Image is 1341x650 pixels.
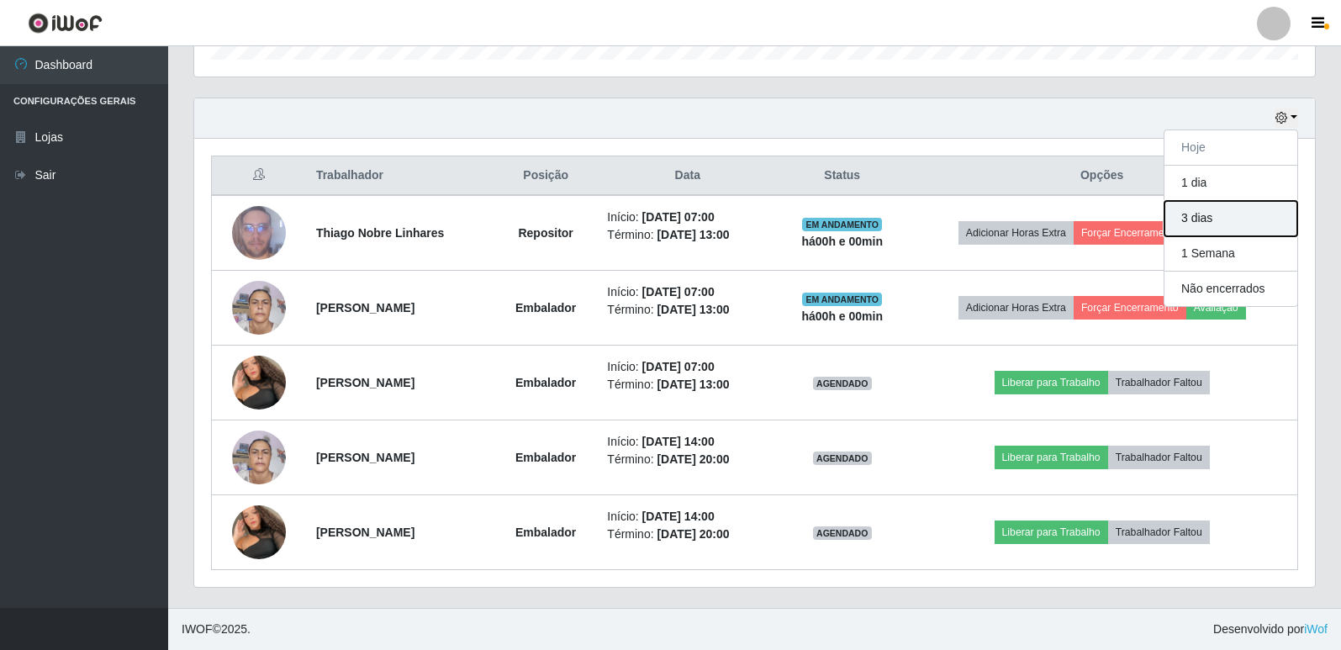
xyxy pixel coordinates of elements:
time: [DATE] 13:00 [657,303,729,316]
strong: há 00 h e 00 min [801,235,883,248]
time: [DATE] 07:00 [642,210,715,224]
span: IWOF [182,622,213,636]
time: [DATE] 07:00 [642,285,715,299]
time: [DATE] 07:00 [642,360,715,373]
button: Liberar para Trabalho [995,371,1108,394]
span: AGENDADO [813,526,872,540]
strong: há 00 h e 00 min [801,309,883,323]
span: AGENDADO [813,377,872,390]
button: Adicionar Horas Extra [958,221,1074,245]
button: Liberar para Trabalho [995,446,1108,469]
time: [DATE] 14:00 [642,435,715,448]
th: Posição [494,156,597,196]
span: EM ANDAMENTO [802,218,882,231]
img: 1758278532969.jpeg [232,484,286,580]
img: 1757470836352.jpeg [232,272,286,344]
th: Data [597,156,778,196]
button: Trabalhador Faltou [1108,446,1210,469]
strong: Embalador [515,301,576,314]
li: Término: [607,226,768,244]
li: Início: [607,283,768,301]
button: Adicionar Horas Extra [958,296,1074,320]
time: [DATE] 13:00 [657,378,729,391]
li: Início: [607,433,768,451]
span: © 2025 . [182,621,251,638]
button: Hoje [1164,130,1297,166]
li: Início: [607,358,768,376]
li: Término: [607,451,768,468]
li: Término: [607,376,768,394]
th: Opções [906,156,1297,196]
li: Início: [607,209,768,226]
button: 3 dias [1164,201,1297,236]
strong: [PERSON_NAME] [316,376,414,389]
span: Desenvolvido por [1213,621,1328,638]
a: iWof [1304,622,1328,636]
strong: Embalador [515,526,576,539]
li: Término: [607,526,768,543]
th: Trabalhador [306,156,494,196]
img: 1758630323839.jpeg [232,197,286,268]
strong: Repositor [518,226,573,240]
li: Término: [607,301,768,319]
th: Status [778,156,906,196]
time: [DATE] 20:00 [657,527,729,541]
button: Liberar para Trabalho [995,521,1108,544]
span: EM ANDAMENTO [802,293,882,306]
button: Trabalhador Faltou [1108,371,1210,394]
strong: Embalador [515,376,576,389]
button: Avaliação [1186,296,1246,320]
strong: Thiago Nobre Linhares [316,226,444,240]
strong: [PERSON_NAME] [316,301,414,314]
button: Não encerrados [1164,272,1297,306]
strong: [PERSON_NAME] [316,526,414,539]
time: [DATE] 14:00 [642,510,715,523]
time: [DATE] 13:00 [657,228,729,241]
time: [DATE] 20:00 [657,452,729,466]
span: AGENDADO [813,452,872,465]
button: 1 dia [1164,166,1297,201]
button: Forçar Encerramento [1074,221,1186,245]
img: CoreUI Logo [28,13,103,34]
strong: [PERSON_NAME] [316,451,414,464]
strong: Embalador [515,451,576,464]
img: 1758278532969.jpeg [232,335,286,431]
button: Trabalhador Faltou [1108,521,1210,544]
img: 1757470836352.jpeg [232,421,286,494]
button: 1 Semana [1164,236,1297,272]
button: Forçar Encerramento [1074,296,1186,320]
li: Início: [607,508,768,526]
